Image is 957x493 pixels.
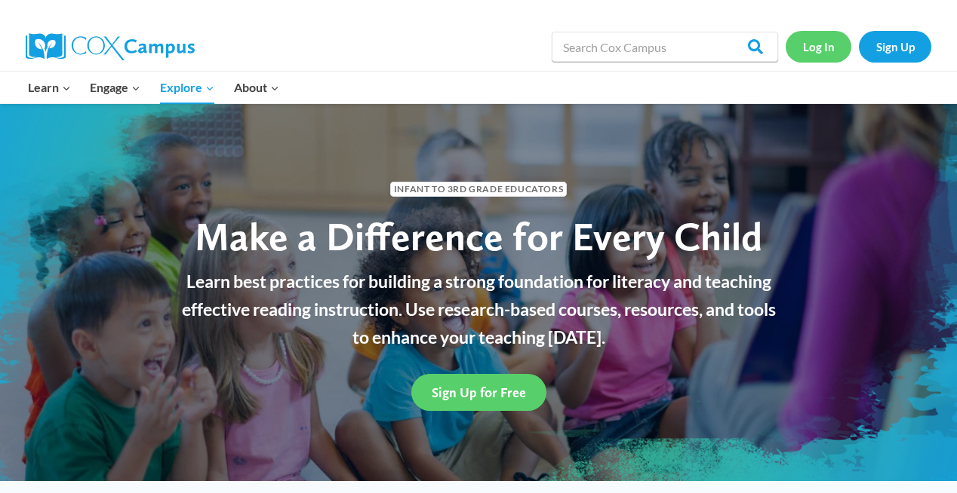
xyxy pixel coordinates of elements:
[224,72,289,103] button: Child menu of About
[786,31,851,62] a: Log In
[552,32,778,62] input: Search Cox Campus
[390,182,567,196] span: Infant to 3rd Grade Educators
[411,374,546,411] a: Sign Up for Free
[18,72,288,103] nav: Primary Navigation
[81,72,151,103] button: Child menu of Engage
[195,213,762,260] span: Make a Difference for Every Child
[26,33,195,60] img: Cox Campus
[432,384,526,400] span: Sign Up for Free
[18,72,81,103] button: Child menu of Learn
[859,31,931,62] a: Sign Up
[150,72,224,103] button: Child menu of Explore
[786,31,931,62] nav: Secondary Navigation
[173,268,784,351] p: Learn best practices for building a strong foundation for literacy and teaching effective reading...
